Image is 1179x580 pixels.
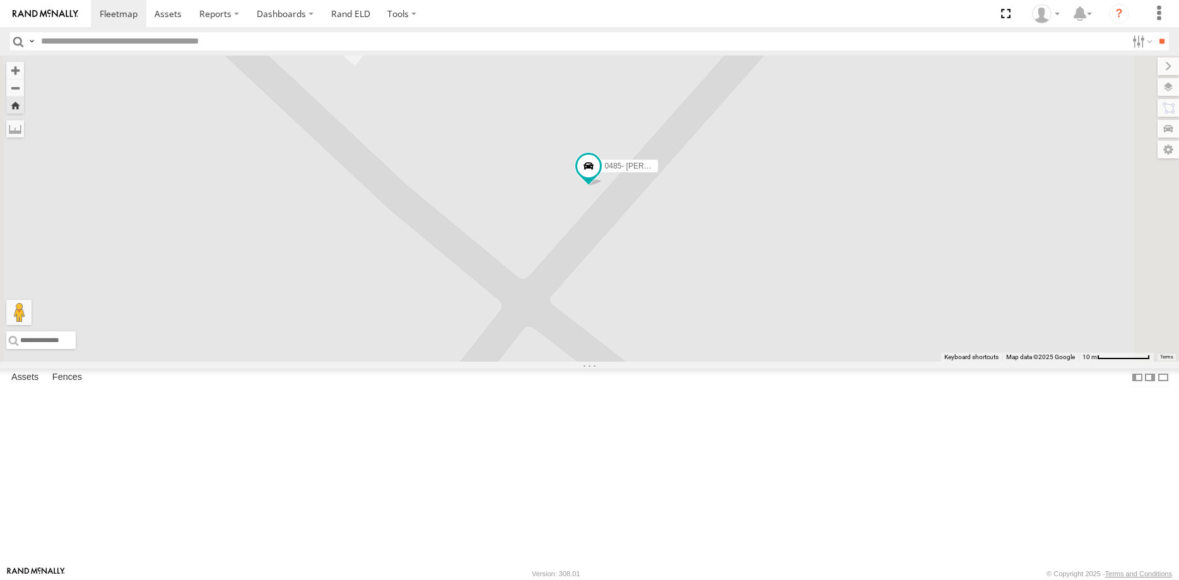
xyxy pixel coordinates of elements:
[6,62,24,79] button: Zoom in
[1082,353,1097,360] span: 10 m
[1079,353,1154,362] button: Map Scale: 10 m per 80 pixels
[604,162,688,170] span: 0485- [PERSON_NAME]
[1109,4,1129,24] i: ?
[13,9,78,18] img: rand-logo.svg
[6,120,24,138] label: Measure
[7,567,65,580] a: Visit our Website
[1158,141,1179,158] label: Map Settings
[6,300,32,325] button: Drag Pegman onto the map to open Street View
[1127,32,1154,50] label: Search Filter Options
[532,570,580,577] div: Version: 308.01
[1105,570,1172,577] a: Terms and Conditions
[6,97,24,114] button: Zoom Home
[1160,355,1173,360] a: Terms (opens in new tab)
[26,32,37,50] label: Search Query
[1047,570,1172,577] div: © Copyright 2025 -
[1028,4,1064,23] div: Courtney Grier
[944,353,999,362] button: Keyboard shortcuts
[1157,369,1170,387] label: Hide Summary Table
[6,79,24,97] button: Zoom out
[5,369,45,386] label: Assets
[46,369,88,386] label: Fences
[1006,353,1075,360] span: Map data ©2025 Google
[1144,369,1156,387] label: Dock Summary Table to the Right
[1131,369,1144,387] label: Dock Summary Table to the Left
